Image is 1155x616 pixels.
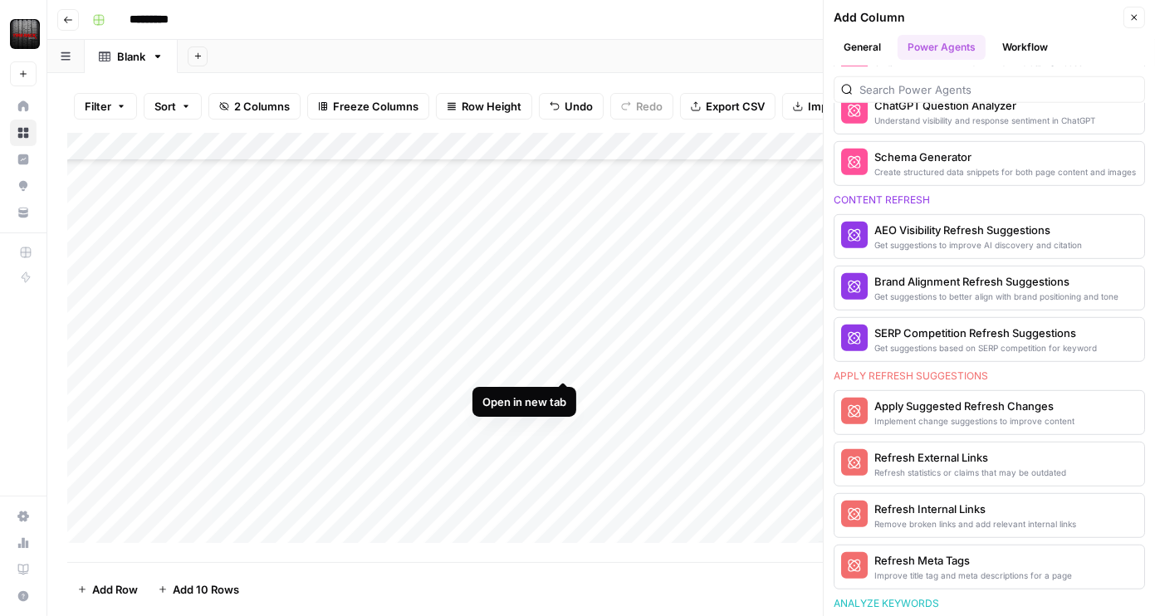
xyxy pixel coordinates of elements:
button: ChatGPT Question AnalyzerUnderstand visibility and response sentiment in ChatGPT [834,90,1144,134]
span: Add 10 Rows [173,581,239,598]
button: SERP Competition Refresh SuggestionsGet suggestions based on SERP competition for keyword [834,318,1144,361]
button: Refresh Internal LinksRemove broken links and add relevant internal links [834,494,1144,537]
span: Filter [85,98,111,115]
div: Get suggestions to better align with brand positioning and tone [874,290,1118,303]
button: Add 10 Rows [148,576,249,603]
div: Improve title tag and meta descriptions for a page [874,569,1072,582]
span: Add Row [92,581,138,598]
button: Refresh External LinksRefresh statistics or claims that may be outdated [834,442,1144,486]
a: Settings [10,503,37,530]
div: Content refresh [834,193,1145,208]
span: Sort [154,98,176,115]
button: Schema GeneratorCreate structured data snippets for both page content and images [834,142,1144,185]
input: Search Power Agents [859,81,1138,98]
button: Redo [610,93,673,120]
div: Analyze keywords [834,596,1145,611]
a: Insights [10,146,37,173]
div: AEO Visibility Refresh Suggestions [874,222,1082,238]
button: Brand Alignment Refresh SuggestionsGet suggestions to better align with brand positioning and tone [834,266,1144,310]
button: Power Agents [898,35,986,60]
div: Create structured data snippets for both page content and images [874,165,1136,178]
div: Understand visibility and response sentiment in ChatGPT [874,114,1095,127]
button: Import CSV [782,93,878,120]
div: Remove broken links and add relevant internal links [874,517,1076,530]
div: Brand Alignment Refresh Suggestions [874,273,1118,290]
div: Open in new tab [482,394,566,410]
button: Sort [144,93,202,120]
a: Browse [10,120,37,146]
div: Apply Suggested Refresh Changes [874,398,1074,414]
a: Blank [85,40,178,73]
span: Redo [636,98,663,115]
button: Add Column [821,136,908,158]
span: Import CSV [808,98,868,115]
button: Export CSV [680,93,776,120]
div: SERP Competition Refresh Suggestions [874,325,1097,341]
button: Filter [74,93,137,120]
img: Tire Rack Logo [10,19,40,49]
div: Refresh External Links [874,449,1066,466]
div: Get suggestions to improve AI discovery and citation [874,238,1082,252]
button: 2 Columns [208,93,301,120]
a: Your Data [10,199,37,226]
a: Learning Hub [10,556,37,583]
div: ChatGPT Question Analyzer [874,97,1095,114]
a: Opportunities [10,173,37,199]
a: Usage [10,530,37,556]
div: Schema Generator [874,149,1136,165]
button: Workflow [992,35,1058,60]
button: Add Row [67,576,148,603]
button: Undo [539,93,604,120]
button: Workspace: Tire Rack [10,13,37,55]
div: Refresh statistics or claims that may be outdated [874,466,1066,479]
button: Row Height [436,93,532,120]
button: Refresh Meta TagsImprove title tag and meta descriptions for a page [834,545,1144,589]
button: General [834,35,891,60]
div: Get suggestions based on SERP competition for keyword [874,341,1097,354]
button: Help + Support [10,583,37,609]
span: Export CSV [706,98,765,115]
span: 2 Columns [234,98,290,115]
div: Blank [117,48,145,65]
button: Apply Suggested Refresh ChangesImplement change suggestions to improve content [834,391,1144,434]
button: AEO Visibility Refresh SuggestionsGet suggestions to improve AI discovery and citation [834,215,1144,258]
div: Apply refresh suggestions [834,369,1145,384]
div: Refresh Internal Links [874,501,1076,517]
span: Undo [565,98,593,115]
span: Row Height [462,98,521,115]
div: Refresh Meta Tags [874,552,1072,569]
button: Freeze Columns [307,93,429,120]
a: Home [10,93,37,120]
div: Implement change suggestions to improve content [874,414,1074,428]
span: Freeze Columns [333,98,418,115]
